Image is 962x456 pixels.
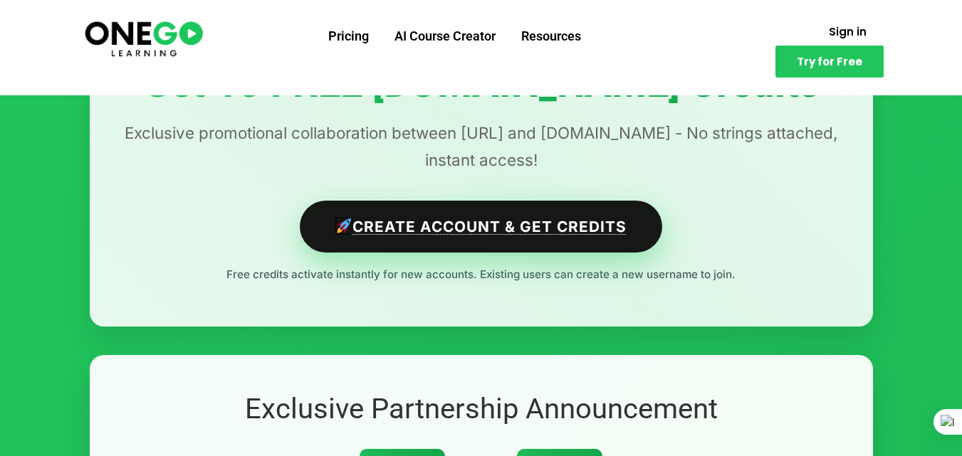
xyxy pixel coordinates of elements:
[118,391,845,428] h2: Exclusive Partnership Announcement
[508,18,594,55] a: Resources
[797,56,862,67] span: Try for Free
[300,201,662,253] a: Create Account & Get Credits
[829,26,867,37] span: Sign in
[337,218,352,233] img: 🚀
[812,18,884,46] a: Sign in
[775,46,884,78] a: Try for Free
[315,18,382,55] a: Pricing
[118,62,845,106] h1: Get 10 FREE [DOMAIN_NAME] Credits
[382,18,508,55] a: AI Course Creator
[118,265,845,284] p: Free credits activate instantly for new accounts. Existing users can create a new username to join.
[118,120,845,174] p: Exclusive promotional collaboration between [URL] and [DOMAIN_NAME] - No strings attached, instan...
